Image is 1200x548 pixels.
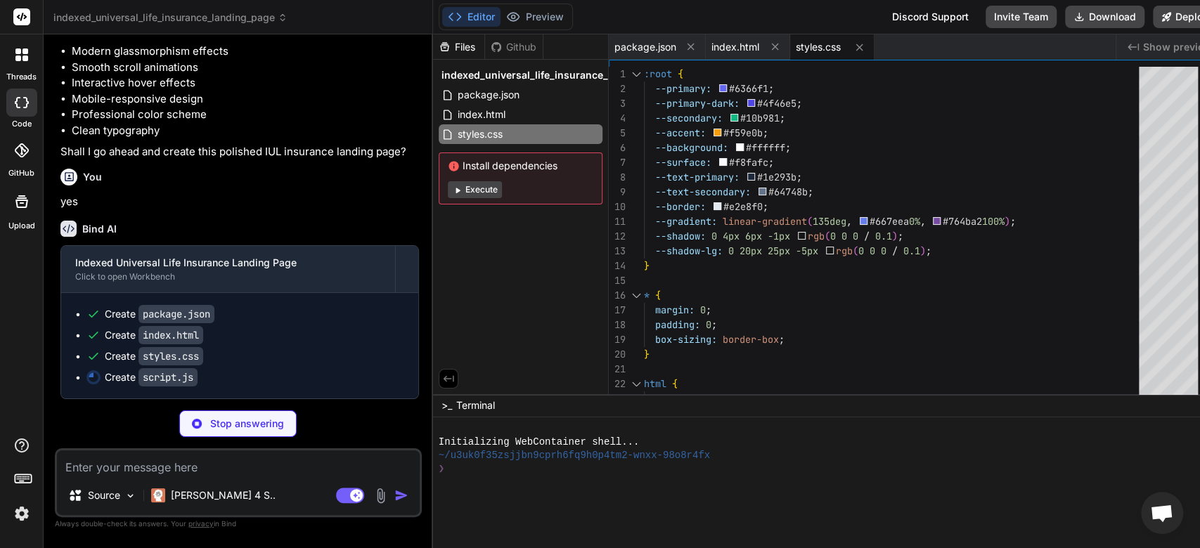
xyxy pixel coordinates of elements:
span: , [920,215,925,228]
code: styles.css [138,347,203,365]
span: ( [824,230,830,242]
div: 18 [609,318,626,332]
label: Upload [8,220,35,232]
label: code [12,118,32,130]
div: 13 [609,244,626,259]
span: --accent: [655,126,706,139]
span: ; [768,82,773,95]
span: index.html [711,40,759,54]
p: yes [60,194,419,210]
span: --shadow: [655,230,706,242]
span: margin: [655,304,695,316]
div: 22 [609,377,626,391]
span: ; [779,112,785,124]
span: index.html [456,106,507,123]
div: Click to collapse the range. [627,67,645,81]
span: --secondary: [655,112,723,124]
img: Pick Models [124,490,136,502]
span: Install dependencies [448,159,593,173]
li: Smooth scroll animations [72,60,419,76]
span: --text-secondary: [655,185,751,198]
span: rgb [807,230,824,242]
span: 0 [700,304,706,316]
span: ; [796,171,801,183]
span: indexed_universal_life_insurance_landing_page [53,11,288,25]
span: ) [1004,215,1009,228]
span: { [672,377,678,390]
span: ; [762,126,768,139]
span: 0 [706,318,711,331]
span: { [655,289,661,301]
span: } [644,348,650,360]
span: Terminal [456,398,495,412]
li: Professional color scheme [72,107,419,123]
span: smooth [751,392,785,405]
span: 100% [981,215,1004,228]
p: Always double-check its answers. Your in Bind [55,517,422,530]
span: ; [925,244,931,257]
code: script.js [138,368,198,386]
span: 0 [852,230,858,242]
span: , [846,215,852,228]
li: Mobile-responsive design [72,91,419,107]
div: Create [105,349,203,363]
span: #10b981 [740,112,779,124]
button: Download [1065,6,1144,28]
span: border-box [723,333,779,346]
span: ; [706,304,711,316]
span: ; [785,392,790,405]
button: Execute [448,181,502,198]
span: #f8fafc [728,156,768,169]
div: 19 [609,332,626,347]
div: Create [105,307,214,321]
label: threads [6,71,37,83]
div: 23 [609,391,626,406]
p: Source [88,488,120,502]
span: 0 [728,244,734,257]
code: index.html [138,326,203,344]
span: 0% [908,215,920,228]
li: Clean typography [72,123,419,139]
span: #1e293b [756,171,796,183]
p: Stop answering [210,417,284,431]
span: ; [779,333,785,346]
span: 0 [830,230,835,242]
span: { [678,67,683,80]
span: 0 [858,244,863,257]
code: package.json [138,305,214,323]
div: 14 [609,259,626,273]
span: ; [785,141,790,154]
div: 20 [609,347,626,362]
span: :root [644,67,672,80]
span: / [863,230,869,242]
h6: You [83,170,102,184]
span: ; [711,318,717,331]
span: scroll-behavior: [655,392,745,405]
div: 8 [609,170,626,185]
div: 7 [609,155,626,170]
span: html [644,377,666,390]
div: Click to collapse the range. [627,377,645,391]
span: ; [796,97,801,110]
span: / [891,244,897,257]
span: #667eea [869,215,908,228]
div: 3 [609,96,626,111]
span: -5px [796,244,818,257]
img: Claude 4 Sonnet [151,488,165,502]
span: #e2e8f0 [723,200,762,213]
span: --border: [655,200,706,213]
span: #f59e0b [723,126,762,139]
span: --primary: [655,82,711,95]
span: 0.1 [875,230,891,242]
div: Create [105,328,203,342]
span: ) [891,230,897,242]
span: 20px [740,244,762,257]
div: 21 [609,362,626,377]
span: ~/u3uk0f35zsjjbn9cprh6fq9h0p4tm2-wnxx-98o8r4fx [439,449,710,462]
span: --surface: [655,156,711,169]
img: attachment [373,488,389,504]
span: --primary-dark: [655,97,740,110]
button: Preview [501,7,569,27]
img: settings [10,502,34,526]
span: 0.1 [903,244,920,257]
